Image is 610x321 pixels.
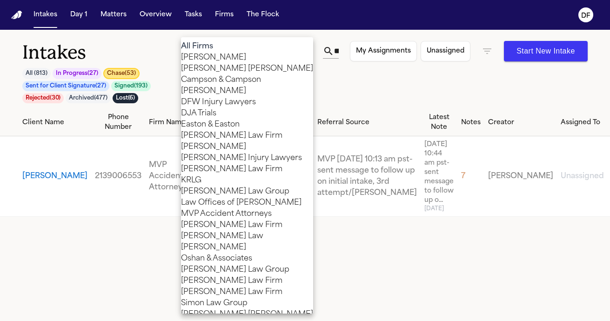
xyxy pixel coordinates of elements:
[181,275,313,287] li: [PERSON_NAME] Law Firm
[211,7,237,23] button: Firms
[181,298,313,309] li: Simon Law Group
[11,11,22,20] a: Home
[22,171,87,182] button: View details for Ruben Gonzalez
[181,309,313,320] li: [PERSON_NAME] [PERSON_NAME]
[181,253,313,264] li: Oshan & Associates
[181,186,313,197] li: [PERSON_NAME] Law Group
[181,108,313,119] li: DJA Trials
[424,205,454,213] span: [DATE]
[461,118,481,127] div: Notes
[181,63,313,74] li: [PERSON_NAME] [PERSON_NAME]
[30,7,61,23] button: Intakes
[95,171,141,182] a: View details for Ruben Gonzalez
[181,242,313,253] li: [PERSON_NAME]
[421,41,470,61] button: Unassigned
[504,41,588,61] button: Start New Intake
[181,43,213,50] span: All Firms
[181,86,313,97] li: [PERSON_NAME]
[561,173,604,180] span: Unassigned
[149,160,186,193] a: View details for Ruben Gonzalez
[67,7,91,23] button: Day 1
[461,173,465,180] span: 7
[181,208,313,220] li: MVP Accident Attorneys
[424,113,454,132] div: Latest Note
[22,41,181,64] h1: Intakes
[22,68,51,79] button: All (813)
[111,81,151,91] button: Signed(193)
[11,11,22,20] img: Finch Logo
[181,130,313,141] li: [PERSON_NAME] Law Firm
[97,7,130,23] button: Matters
[461,171,481,182] a: View details for Ruben Gonzalez
[350,41,417,61] button: My Assignments
[181,141,313,153] li: [PERSON_NAME]
[317,154,417,199] a: View details for Ruben Gonzalez
[95,113,141,132] div: Phone Number
[103,68,140,79] button: Chase(53)
[181,231,313,242] li: [PERSON_NAME] Law
[561,118,604,127] div: Assigned To
[53,68,101,79] button: In Progress(27)
[561,171,604,182] a: View details for Ruben Gonzalez
[181,74,313,86] li: Campson & Campson
[424,140,454,205] span: [DATE] 10:44 am pst-sent message to follow up o...
[113,93,138,103] button: Lost(6)
[424,140,454,213] a: View details for Ruben Gonzalez
[181,287,313,298] li: [PERSON_NAME] Law Firm
[22,118,87,127] div: Client Name
[149,118,186,127] div: Firm Name
[181,97,313,108] li: DFW Injury Lawyers
[181,197,313,208] li: Law Offices of [PERSON_NAME]
[22,81,109,91] button: Sent for Client Signature(27)
[22,93,64,103] button: Rejected(30)
[488,118,553,127] div: Creator
[181,164,313,175] li: [PERSON_NAME] Law Firm
[181,119,313,130] li: Easton & Easton
[181,52,313,63] li: [PERSON_NAME]
[66,93,111,103] button: Archived(477)
[317,118,417,127] div: Referral Source
[181,220,313,231] li: [PERSON_NAME] Law Firm
[136,7,175,23] button: Overview
[243,7,283,23] button: The Flock
[181,7,206,23] button: Tasks
[181,175,313,186] li: KRLG
[181,153,313,164] li: [PERSON_NAME] Injury Lawyers
[488,171,553,182] a: View details for Ruben Gonzalez
[181,264,313,275] li: [PERSON_NAME] Law Group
